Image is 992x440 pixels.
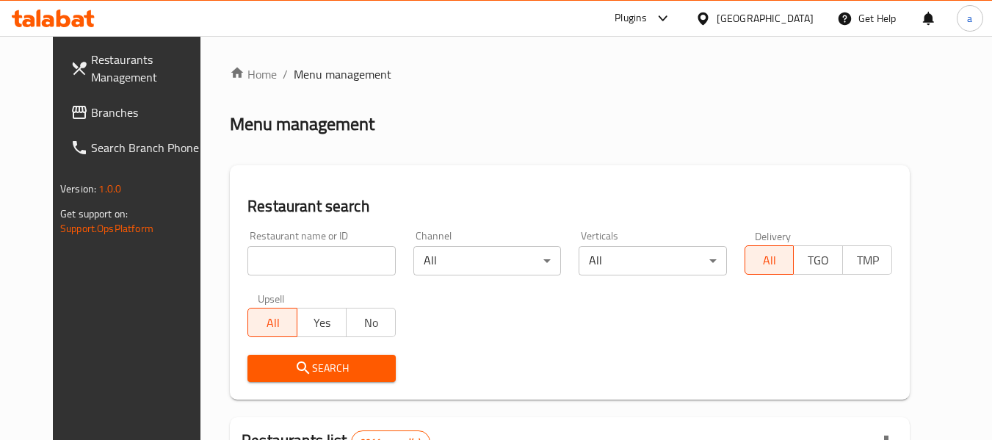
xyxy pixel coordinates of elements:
button: All [247,308,297,337]
li: / [283,65,288,83]
label: Delivery [755,231,792,241]
span: Yes [303,312,341,333]
button: No [346,308,396,337]
span: Branches [91,104,207,121]
label: Upsell [258,293,285,303]
button: All [745,245,794,275]
button: TGO [793,245,843,275]
button: Search [247,355,395,382]
a: Restaurants Management [59,42,219,95]
div: Plugins [615,10,647,27]
h2: Restaurant search [247,195,892,217]
div: [GEOGRAPHIC_DATA] [717,10,814,26]
div: All [579,246,726,275]
span: No [352,312,390,333]
span: Search [259,359,383,378]
nav: breadcrumb [230,65,910,83]
span: Version: [60,179,96,198]
button: Yes [297,308,347,337]
a: Branches [59,95,219,130]
span: Search Branch Phone [91,139,207,156]
button: TMP [842,245,892,275]
h2: Menu management [230,112,374,136]
span: All [751,250,789,271]
input: Search for restaurant name or ID.. [247,246,395,275]
span: All [254,312,292,333]
span: a [967,10,972,26]
a: Search Branch Phone [59,130,219,165]
span: Get support on: [60,204,128,223]
a: Home [230,65,277,83]
span: TGO [800,250,837,271]
span: Menu management [294,65,391,83]
span: TMP [849,250,886,271]
span: 1.0.0 [98,179,121,198]
a: Support.OpsPlatform [60,219,153,238]
span: Restaurants Management [91,51,207,86]
div: All [413,246,561,275]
